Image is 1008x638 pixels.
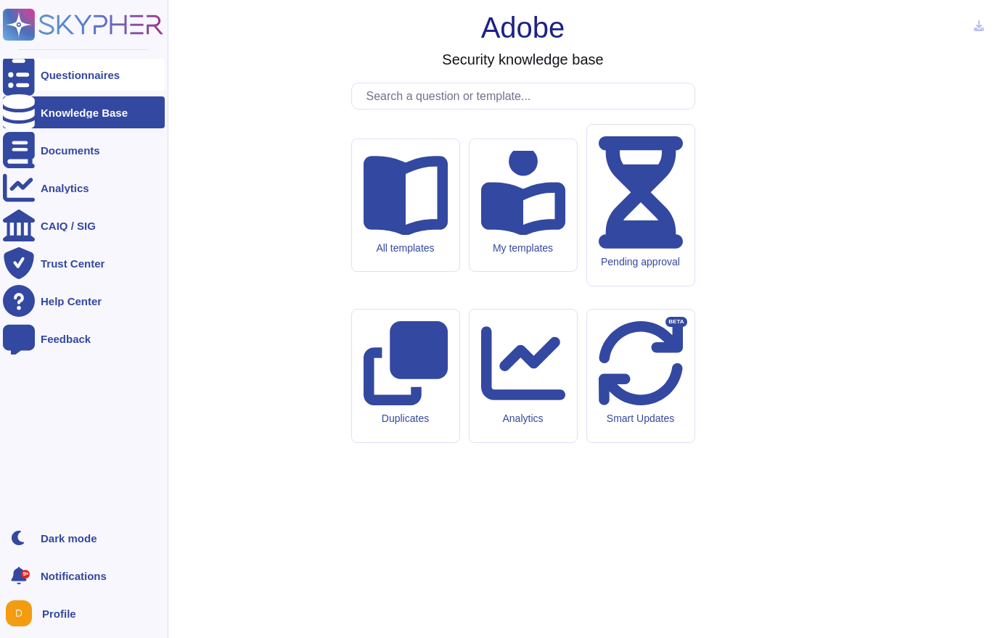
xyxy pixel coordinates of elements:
[42,608,76,619] span: Profile
[41,333,91,344] div: Feedback
[41,220,96,231] div: CAIQ / SIG
[599,256,683,268] div: Pending approval
[41,107,128,118] div: Knowledge Base
[3,597,42,629] button: user
[665,317,687,327] div: BETA
[481,413,565,425] div: Analytics
[41,258,105,269] div: Trust Center
[6,600,32,626] img: user
[364,413,448,425] div: Duplicates
[21,570,30,579] div: 9+
[3,285,165,317] a: Help Center
[364,242,448,254] div: All templates
[41,533,97,544] div: Dark mode
[41,145,100,156] div: Documents
[442,51,603,68] h3: Security knowledge base
[3,323,165,355] a: Feedback
[41,571,107,581] span: Notifications
[3,247,165,279] a: Trust Center
[3,210,165,241] a: CAIQ / SIG
[41,296,102,307] div: Help Center
[599,413,683,425] div: Smart Updates
[3,134,165,166] a: Documents
[3,172,165,204] a: Analytics
[41,183,89,194] div: Analytics
[41,70,120,80] div: Questionnaires
[3,59,165,91] a: Questionnaires
[359,83,694,109] input: Search a question or template...
[481,242,565,254] div: My templates
[481,10,565,45] h1: Adobe
[3,96,165,128] a: Knowledge Base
